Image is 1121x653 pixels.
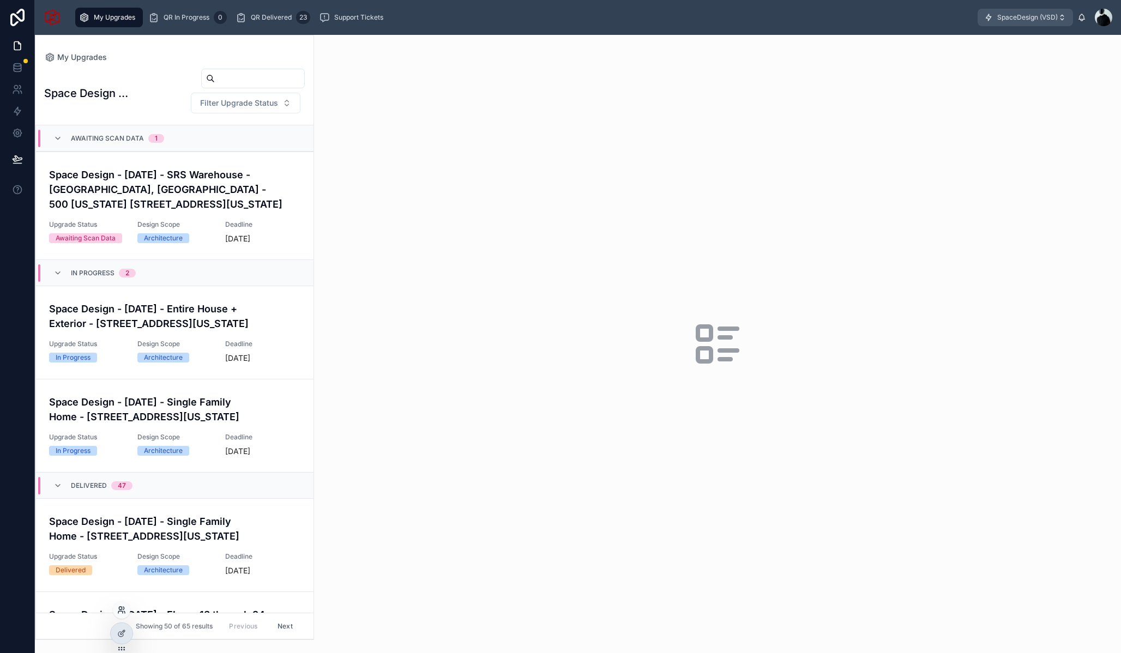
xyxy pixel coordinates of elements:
a: My Upgrades [75,8,143,27]
span: Showing 50 of 65 results [136,622,213,631]
div: 2 [125,269,129,277]
button: Select Button [191,93,300,113]
span: Upgrade Status [49,220,124,229]
a: Support Tickets [316,8,391,27]
span: Deadline [225,552,300,561]
a: QR Delivered23 [232,8,314,27]
h4: Space Design - [DATE] - Single Family Home - [STREET_ADDRESS][US_STATE] [49,514,300,543]
span: Deadline [225,340,300,348]
span: Delivered [71,481,107,490]
a: Space Design - [DATE] - SRS Warehouse - [GEOGRAPHIC_DATA], [GEOGRAPHIC_DATA] - 500 [US_STATE] [ST... [36,152,314,259]
span: Deadline [225,433,300,442]
span: Upgrade Status [49,552,124,561]
span: Deadline [225,220,300,229]
span: Upgrade Status [49,433,124,442]
button: SpaceDesign (VSD) [978,9,1073,26]
a: My Upgrades [44,52,107,63]
span: In Progress [71,269,114,277]
a: Space Design - [DATE] - Single Family Home - [STREET_ADDRESS][US_STATE]Upgrade StatusDeliveredDes... [36,498,314,591]
p: [DATE] [225,233,250,244]
a: QR In Progress0 [145,8,230,27]
h4: Space Design - [DATE] - SRS Warehouse - [GEOGRAPHIC_DATA], [GEOGRAPHIC_DATA] - 500 [US_STATE] [ST... [49,167,300,211]
div: Architecture [144,565,183,575]
a: Space Design - [DATE] - Entire House + Exterior - [STREET_ADDRESS][US_STATE]Upgrade StatusIn Prog... [36,286,314,379]
div: 47 [118,481,126,490]
div: 0 [214,11,227,24]
p: [DATE] [225,446,250,457]
div: 23 [296,11,310,24]
div: Architecture [144,446,183,456]
span: Design Scope [137,220,213,229]
img: App logo [44,9,61,26]
h4: Space Design - [DATE] - Entire House + Exterior - [STREET_ADDRESS][US_STATE] [49,301,300,331]
span: Design Scope [137,433,213,442]
div: scrollable content [70,5,978,29]
div: Architecture [144,233,183,243]
p: [DATE] [225,565,250,576]
span: Filter Upgrade Status [200,98,278,108]
span: SpaceDesign (VSD) [997,13,1058,22]
div: In Progress [56,446,91,456]
a: Space Design - [DATE] - Single Family Home - [STREET_ADDRESS][US_STATE]Upgrade StatusIn ProgressD... [36,379,314,472]
span: My Upgrades [94,13,135,22]
h1: Space Design Upgrades [44,86,135,101]
span: My Upgrades [57,52,107,63]
p: [DATE] [225,353,250,364]
button: Next [270,618,300,634]
span: Awaiting Scan Data [71,134,144,143]
h4: Space Design - [DATE] - Single Family Home - [STREET_ADDRESS][US_STATE] [49,395,300,424]
span: QR Delivered [251,13,292,22]
div: In Progress [56,353,91,362]
span: Design Scope [137,552,213,561]
div: Awaiting Scan Data [56,233,116,243]
span: Support Tickets [334,13,383,22]
span: Design Scope [137,340,213,348]
div: Delivered [56,565,86,575]
span: Upgrade Status [49,340,124,348]
span: QR In Progress [164,13,209,22]
div: 1 [155,134,158,143]
h4: Space Design - [DATE] - Floors 13 through 24 - [STREET_ADDRESS][US_STATE][US_STATE] [49,607,300,637]
div: Architecture [144,353,183,362]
